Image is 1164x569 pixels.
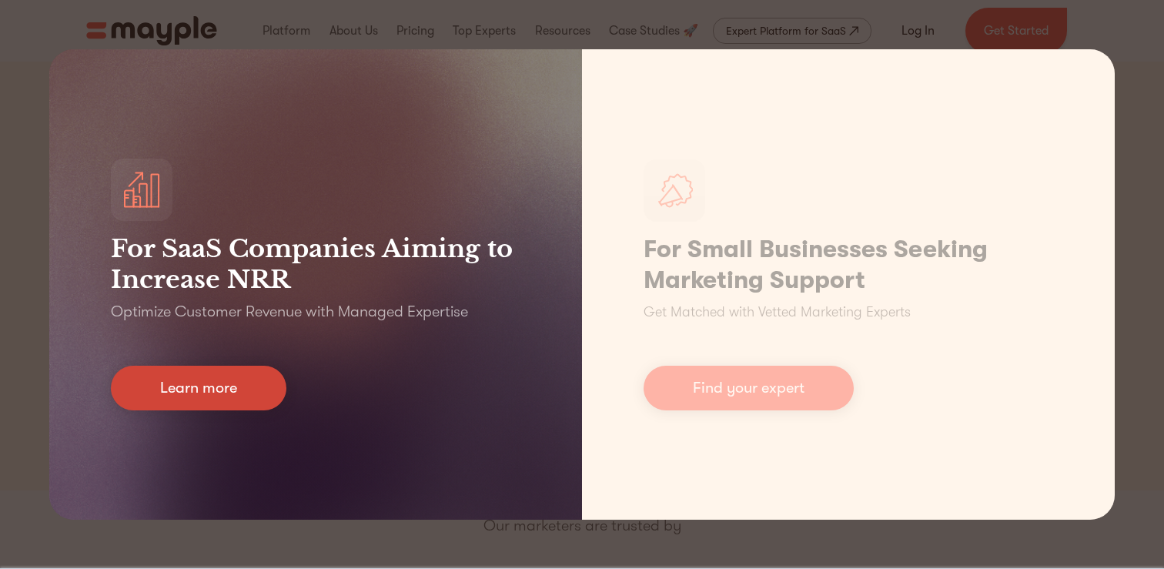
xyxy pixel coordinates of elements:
[111,233,520,295] h3: For SaaS Companies Aiming to Increase NRR
[644,366,854,410] a: Find your expert
[111,301,468,323] p: Optimize Customer Revenue with Managed Expertise
[644,234,1053,296] h1: For Small Businesses Seeking Marketing Support
[111,366,286,410] a: Learn more
[644,302,911,323] p: Get Matched with Vetted Marketing Experts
